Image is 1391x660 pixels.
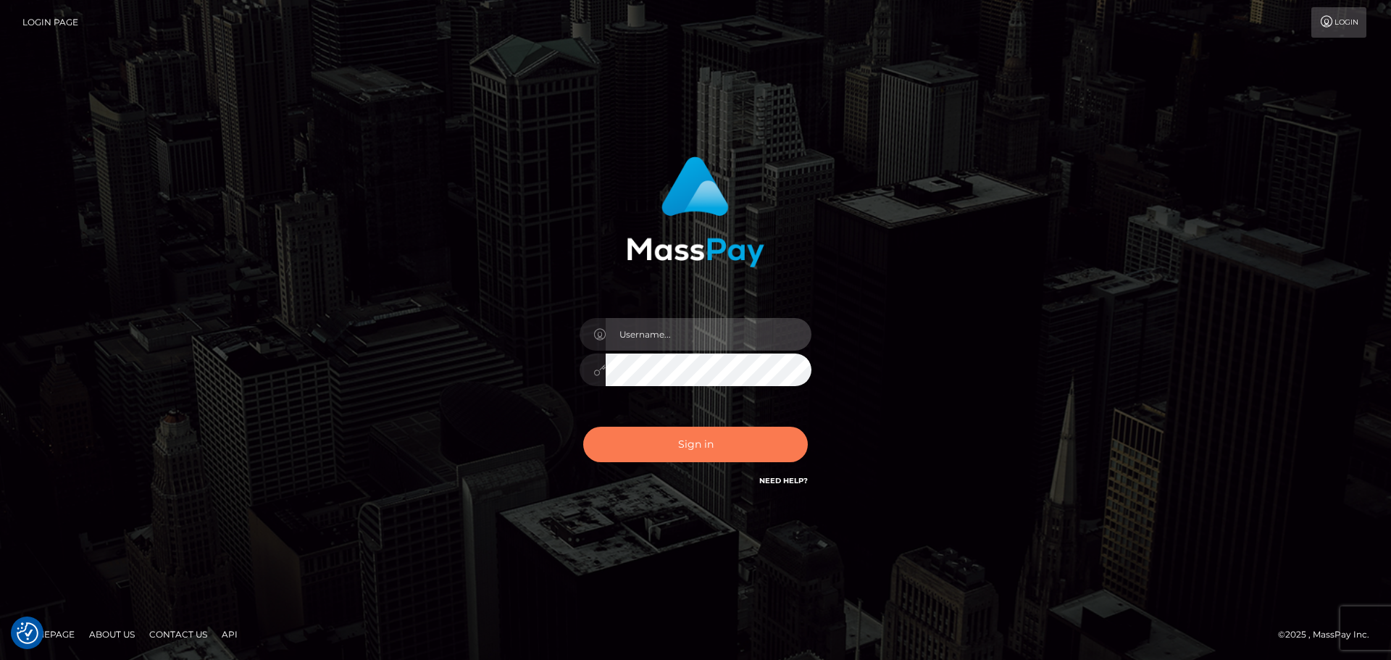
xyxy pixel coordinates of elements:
input: Username... [606,318,811,351]
a: About Us [83,623,141,646]
img: Revisit consent button [17,622,38,644]
a: Contact Us [143,623,213,646]
a: Homepage [16,623,80,646]
img: MassPay Login [627,156,764,267]
a: Login [1311,7,1366,38]
button: Consent Preferences [17,622,38,644]
a: API [216,623,243,646]
button: Sign in [583,427,808,462]
div: © 2025 , MassPay Inc. [1278,627,1380,643]
a: Login Page [22,7,78,38]
a: Need Help? [759,476,808,485]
